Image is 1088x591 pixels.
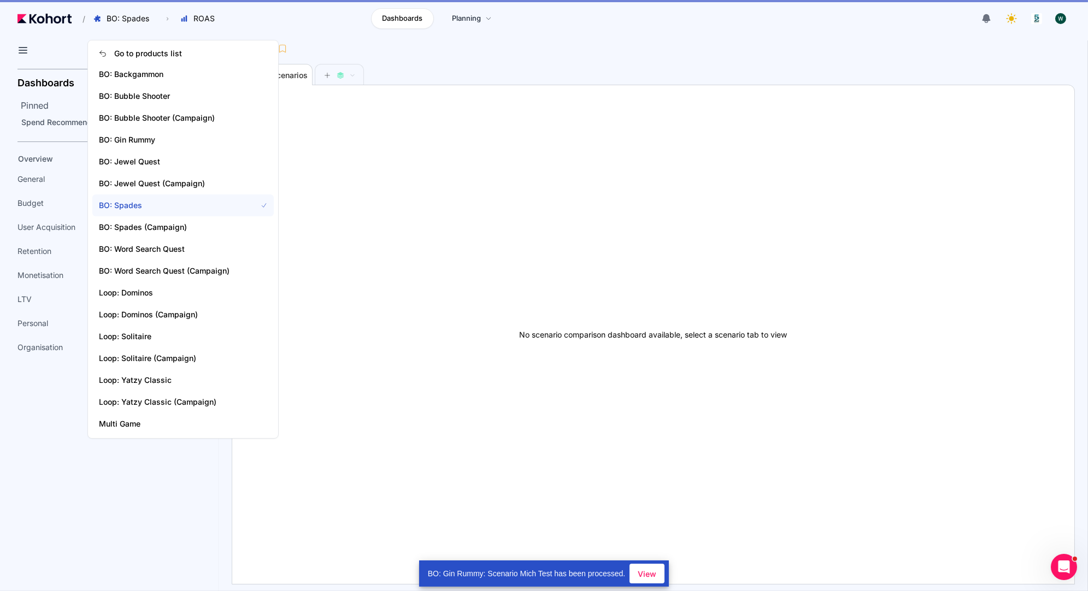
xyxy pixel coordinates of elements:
span: Go to products list [114,48,182,59]
span: BO: Bubble Shooter (Campaign) [99,113,243,123]
iframe: Intercom live chat [1051,554,1077,580]
span: Loop: Yatzy Classic (Campaign) [99,397,243,407]
a: Planning [440,8,503,29]
a: Dashboards [371,8,434,29]
span: LTV [17,294,32,305]
span: › [164,14,171,23]
span: BO: Word Search Quest [99,244,243,255]
span: / [74,13,85,25]
a: Multi Game [92,413,274,435]
h2: Dashboards [17,78,74,88]
button: View [630,564,664,583]
span: Loop: Dominos (Campaign) [99,309,243,320]
a: BO: Bubble Shooter (Campaign) [92,107,274,129]
button: ROAS [174,9,226,28]
a: BO: Jewel Quest (Campaign) [92,173,274,194]
a: Loop: Dominos [92,282,274,304]
a: Loop: Yatzy Classic [92,369,274,391]
a: BO: Spades [92,194,274,216]
span: View [638,568,656,580]
a: BO: Backgammon [92,63,274,85]
span: Loop: Dominos [99,287,243,298]
a: BO: Gin Rummy [92,129,274,151]
a: Spend Recommendations [17,114,215,131]
span: Spend Recommendations [21,117,114,127]
span: Planning [452,13,481,24]
a: Loop: Dominos (Campaign) [92,304,274,326]
div: No scenario comparison dashboard available, select a scenario tab to view [232,85,1074,584]
span: BO: Jewel Quest (Campaign) [99,178,243,189]
a: BO: Spades (Campaign) [92,216,274,238]
span: Retention [17,246,51,257]
span: User Acquisition [17,222,75,233]
h2: Pinned [21,99,219,112]
span: Multi Game [99,418,243,429]
a: Loop: Yatzy Classic (Campaign) [92,391,274,413]
a: BO: Bubble Shooter [92,85,274,107]
span: Loop: Solitaire (Campaign) [99,353,243,364]
a: BO: Word Search Quest (Campaign) [92,260,274,282]
a: BO: Word Search Quest [92,238,274,260]
span: Loop: Solitaire [99,331,243,342]
span: BO: Spades [107,13,149,24]
a: BO: Jewel Quest [92,151,274,173]
a: Overview [14,151,200,167]
a: Go to products list [92,44,274,63]
span: Personal [17,318,48,329]
span: Monetisation [17,270,63,281]
a: Loop: Solitaire (Campaign) [92,347,274,369]
span: Loop: Yatzy Classic [99,375,243,386]
span: Budget [17,198,44,209]
span: Dashboards [382,13,422,24]
div: BO: Gin Rummy: Scenario Mich Test has been processed. [419,560,630,587]
span: BO: Word Search Quest (Campaign) [99,265,243,276]
span: General [17,174,45,185]
span: Overview [18,154,53,163]
button: BO: Spades [87,9,161,28]
span: BO: Backgammon [99,69,243,80]
span: BO: Gin Rummy [99,134,243,145]
img: logo_logo_images_1_20240607072359498299_20240828135028712857.jpeg [1031,13,1042,24]
span: BO: Spades (Campaign) [99,222,243,233]
span: BO: Bubble Shooter [99,91,243,102]
span: BO: Jewel Quest [99,156,243,167]
span: ROAS [193,13,215,24]
a: Loop: Solitaire [92,326,274,347]
span: BO: Spades [99,200,243,211]
span: Organisation [17,342,63,353]
img: Kohort logo [17,14,72,23]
